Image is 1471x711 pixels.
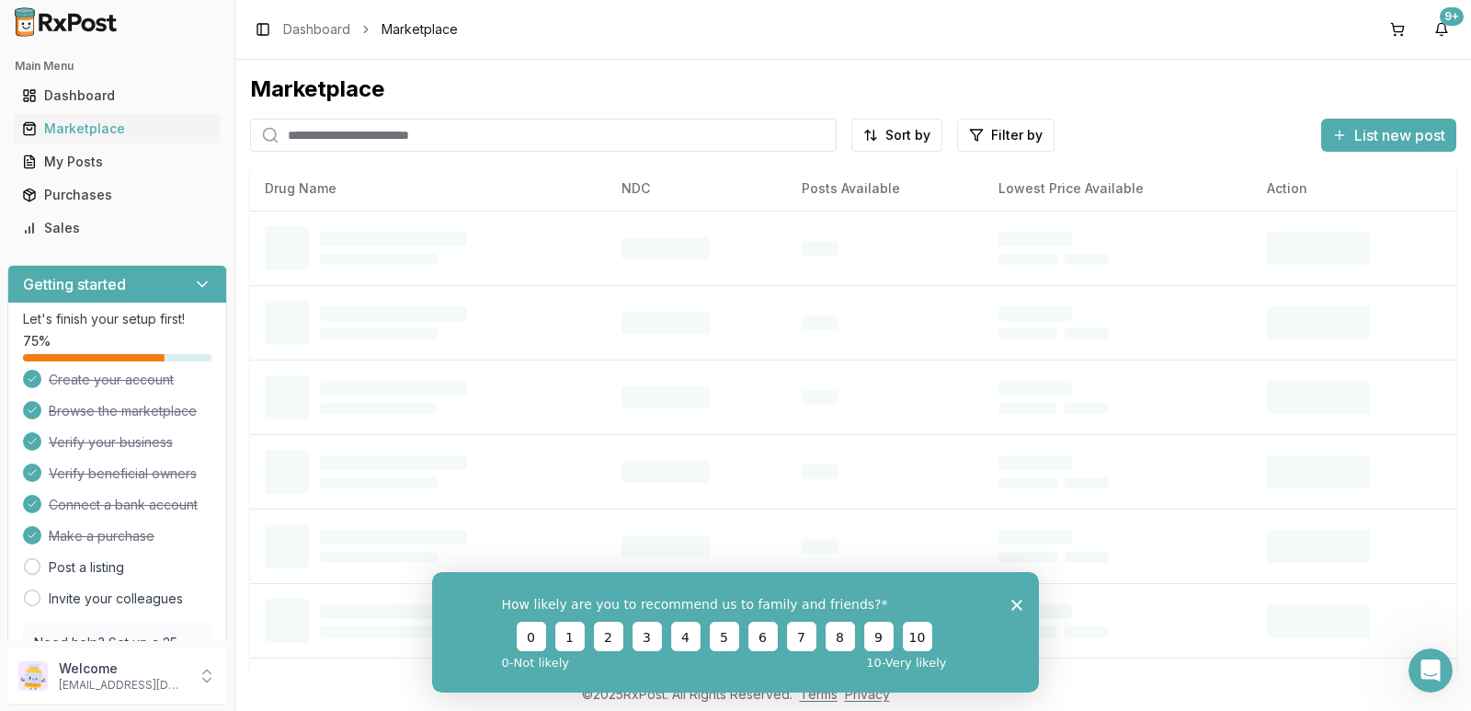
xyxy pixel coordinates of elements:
p: Need help? Set up a 25 minute call with our team to set up. [34,634,200,689]
iframe: Intercom live chat [1408,648,1453,693]
button: 9+ [1427,15,1456,44]
p: Welcome [59,659,187,678]
th: Posts Available [787,166,984,211]
div: Dashboard [22,86,212,105]
a: Privacy [845,686,890,702]
nav: breadcrumb [283,20,458,39]
img: RxPost Logo [7,7,125,37]
a: My Posts [15,145,220,178]
div: Sales [22,219,212,237]
button: List new post [1321,119,1456,152]
button: Marketplace [7,114,227,143]
th: Drug Name [250,166,607,211]
button: My Posts [7,147,227,177]
a: Dashboard [15,79,220,112]
button: Filter by [957,119,1055,152]
a: Marketplace [15,112,220,145]
div: Purchases [22,186,212,204]
span: Make a purchase [49,527,154,545]
span: Verify beneficial owners [49,464,197,483]
button: Sort by [851,119,942,152]
a: Post a listing [49,558,124,577]
span: Create your account [49,371,174,389]
a: List new post [1321,128,1456,146]
span: List new post [1354,124,1445,146]
img: User avatar [18,661,48,691]
span: Marketplace [382,20,458,39]
button: Purchases [7,180,227,210]
p: Let's finish your setup first! [23,310,211,328]
button: Dashboard [7,81,227,110]
h3: Getting started [23,273,126,295]
span: Connect a bank account [49,496,198,514]
th: Lowest Price Available [984,166,1252,211]
div: 9+ [1440,7,1464,26]
a: Terms [800,686,838,702]
span: Filter by [991,126,1043,144]
a: Purchases [15,178,220,212]
span: Sort by [885,126,930,144]
th: Action [1252,166,1456,211]
iframe: Survey from RxPost [432,572,1039,693]
div: Marketplace [250,75,1456,104]
button: Sales [7,213,227,243]
a: Invite your colleagues [49,590,183,608]
h2: Main Menu [15,59,220,74]
p: [EMAIL_ADDRESS][DOMAIN_NAME] [59,678,187,693]
div: Marketplace [22,120,212,138]
span: 75 % [23,332,51,350]
th: NDC [607,166,788,211]
a: Sales [15,212,220,245]
span: Verify your business [49,433,173,452]
div: My Posts [22,153,212,171]
a: Dashboard [283,20,350,39]
span: Browse the marketplace [49,402,197,420]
